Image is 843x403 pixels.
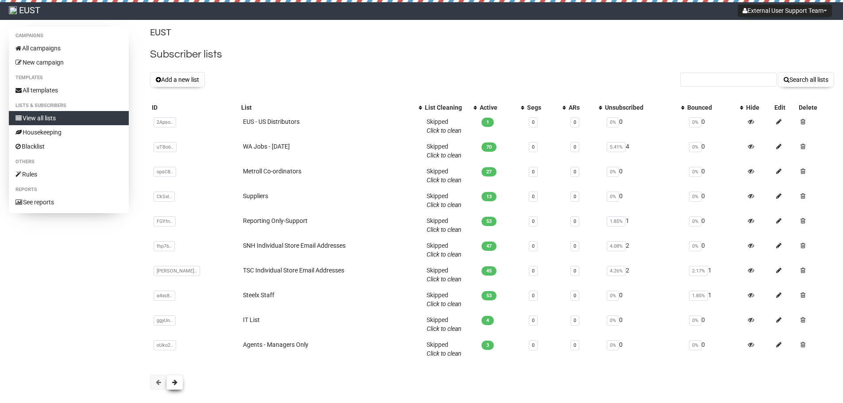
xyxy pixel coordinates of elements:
span: 70 [481,142,497,152]
div: Segs [527,103,558,112]
span: 13 [481,192,497,201]
span: 4.08% [607,241,626,251]
span: Skipped [427,242,462,258]
li: Templates [9,73,129,83]
div: List [241,103,414,112]
th: ID: No sort applied, sorting is disabled [150,101,239,114]
a: Metroll Co-ordinators [243,168,301,175]
span: 0% [607,315,619,326]
h2: Subscriber lists [150,46,834,62]
span: CkSxl.. [154,192,175,202]
button: Search all lists [778,72,834,87]
div: Active [480,103,516,112]
span: 0% [689,315,701,326]
a: Blacklist [9,139,129,154]
td: 0 [685,238,745,262]
a: 0 [574,194,576,200]
span: 0% [689,142,701,152]
div: Edit [774,103,795,112]
span: 1.85% [607,216,626,226]
a: Housekeeping [9,125,129,139]
a: Rules [9,167,129,181]
a: EUS - US Distributors [243,118,300,125]
span: 53 [481,217,497,226]
li: Others [9,157,129,167]
a: Agents - Managers Only [243,341,308,348]
p: EUST [150,27,834,38]
a: All templates [9,83,129,97]
div: Bounced [687,103,736,112]
span: 0% [689,192,701,202]
span: 1 [481,118,494,127]
a: 0 [532,219,535,224]
span: 2Apso.. [154,117,176,127]
td: 0 [685,337,745,361]
a: Click to clean [427,226,462,233]
li: Reports [9,184,129,195]
a: Click to clean [427,152,462,159]
button: External User Support Team [738,4,832,17]
td: 1 [685,262,745,287]
a: WA Jobs - [DATE] [243,143,290,150]
span: Skipped [427,118,462,134]
th: Hide: No sort applied, sorting is disabled [744,101,773,114]
a: SNH Individual Store Email Addresses [243,242,346,249]
a: 0 [574,119,576,125]
th: Bounced: No sort applied, activate to apply an ascending sort [685,101,745,114]
a: Click to clean [427,177,462,184]
td: 0 [685,114,745,138]
a: 0 [574,293,576,299]
a: Click to clean [427,201,462,208]
a: 0 [574,243,576,249]
a: 0 [532,342,535,348]
td: 1 [603,213,685,238]
td: 0 [603,163,685,188]
span: Skipped [427,143,462,159]
th: List: No sort applied, activate to apply an ascending sort [239,101,423,114]
a: 0 [532,169,535,175]
span: 27 [481,167,497,177]
span: oUko2.. [154,340,176,350]
span: Skipped [427,292,462,307]
a: 0 [574,268,576,274]
a: Click to clean [427,127,462,134]
a: 0 [574,318,576,323]
div: ARs [569,103,594,112]
div: Delete [799,103,832,112]
div: ID [152,103,238,112]
th: Segs: No sort applied, activate to apply an ascending sort [525,101,567,114]
div: Hide [746,103,771,112]
td: 0 [685,138,745,163]
span: 4 [481,316,494,325]
td: 2 [603,238,685,262]
span: ggyUn.. [154,315,176,326]
span: 4.26% [607,266,626,276]
td: 0 [685,163,745,188]
td: 1 [685,287,745,312]
th: ARs: No sort applied, activate to apply an ascending sort [567,101,603,114]
button: Add a new list [150,72,205,87]
a: 0 [532,293,535,299]
td: 2 [603,262,685,287]
span: Skipped [427,168,462,184]
th: Unsubscribed: No sort applied, activate to apply an ascending sort [603,101,685,114]
span: Skipped [427,341,462,357]
a: Suppliers [243,192,268,200]
span: fhp76.. [154,241,175,251]
span: 0% [689,241,701,251]
th: Edit: No sort applied, sorting is disabled [773,101,797,114]
a: Click to clean [427,300,462,307]
span: 0% [607,291,619,301]
span: 0% [607,117,619,127]
th: List Cleaning: No sort applied, activate to apply an ascending sort [423,101,478,114]
span: 0% [607,192,619,202]
div: List Cleaning [425,103,469,112]
span: 0% [607,167,619,177]
a: Reporting Only-Support [243,217,308,224]
th: Delete: No sort applied, sorting is disabled [797,101,834,114]
th: Active: No sort applied, activate to apply an ascending sort [478,101,525,114]
a: 0 [574,169,576,175]
a: 0 [574,144,576,150]
td: 0 [603,114,685,138]
span: uTBo6.. [154,142,177,152]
